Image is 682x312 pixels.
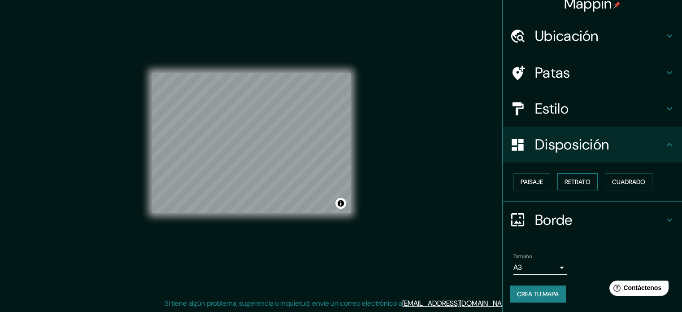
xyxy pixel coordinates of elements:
font: A3 [513,263,522,272]
div: Ubicación [503,18,682,54]
div: Patas [503,55,682,91]
a: [EMAIL_ADDRESS][DOMAIN_NAME] [402,299,513,308]
font: Crea tu mapa [517,290,559,298]
font: Patas [535,63,570,82]
div: Borde [503,202,682,238]
iframe: Lanzador de widgets de ayuda [602,277,672,302]
font: Retrato [565,178,591,186]
font: Paisaje [521,178,543,186]
font: Tamaño [513,253,532,260]
button: Crea tu mapa [510,286,566,303]
button: Activar o desactivar atribución [335,198,346,209]
font: Estilo [535,99,569,118]
font: Cuadrado [612,178,645,186]
button: Retrato [557,173,598,190]
font: Si tiene algún problema, sugerencia o inquietud, envíe un correo electrónico a [165,299,402,308]
canvas: Mapa [152,73,351,213]
img: pin-icon.png [613,1,621,9]
button: Paisaje [513,173,550,190]
div: Estilo [503,91,682,127]
font: Disposición [535,135,609,154]
button: Cuadrado [605,173,652,190]
div: Disposición [503,127,682,163]
font: Borde [535,211,573,229]
div: A3 [513,260,567,275]
font: Ubicación [535,26,599,45]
